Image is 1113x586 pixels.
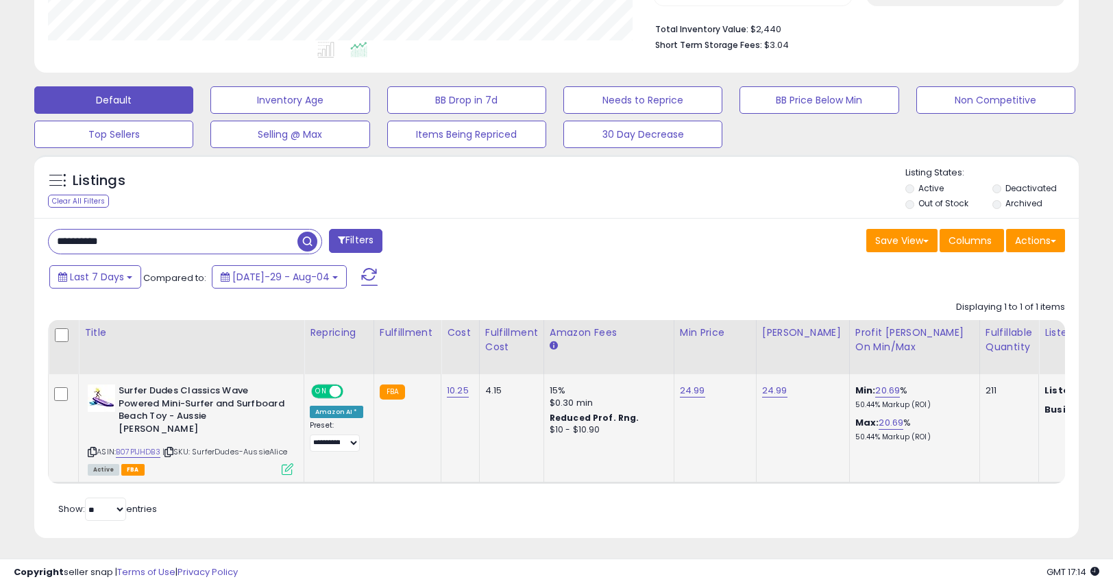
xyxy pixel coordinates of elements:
[447,326,474,340] div: Cost
[210,121,369,148] button: Selling @ Max
[70,270,124,284] span: Last 7 Days
[84,326,298,340] div: Title
[563,121,722,148] button: 30 Day Decrease
[550,424,663,436] div: $10 - $10.90
[48,195,109,208] div: Clear All Filters
[940,229,1004,252] button: Columns
[310,421,363,452] div: Preset:
[210,86,369,114] button: Inventory Age
[387,86,546,114] button: BB Drop in 7d
[341,386,363,398] span: OFF
[116,446,160,458] a: B07P1JHDB3
[680,326,750,340] div: Min Price
[380,326,435,340] div: Fulfillment
[855,384,876,397] b: Min:
[485,326,538,354] div: Fulfillment Cost
[855,326,974,354] div: Profit [PERSON_NAME] on Min/Max
[88,464,119,476] span: All listings currently available for purchase on Amazon
[986,384,1028,397] div: 211
[762,384,787,398] a: 24.99
[313,386,330,398] span: ON
[680,384,705,398] a: 24.99
[143,271,206,284] span: Compared to:
[550,326,668,340] div: Amazon Fees
[14,565,64,578] strong: Copyright
[916,86,1075,114] button: Non Competitive
[655,23,748,35] b: Total Inventory Value:
[855,384,969,410] div: %
[119,384,285,439] b: Surfer Dudes Classics Wave Powered Mini-Surfer and Surfboard Beach Toy - Aussie [PERSON_NAME]
[655,20,1055,36] li: $2,440
[866,229,938,252] button: Save View
[879,416,903,430] a: 20.69
[310,326,368,340] div: Repricing
[849,320,979,374] th: The percentage added to the cost of goods (COGS) that forms the calculator for Min & Max prices.
[329,229,382,253] button: Filters
[387,121,546,148] button: Items Being Repriced
[905,167,1079,180] p: Listing States:
[178,565,238,578] a: Privacy Policy
[550,384,663,397] div: 15%
[949,234,992,247] span: Columns
[855,400,969,410] p: 50.44% Markup (ROI)
[855,417,969,442] div: %
[380,384,405,400] small: FBA
[34,86,193,114] button: Default
[550,412,639,424] b: Reduced Prof. Rng.
[117,565,175,578] a: Terms of Use
[550,397,663,409] div: $0.30 min
[447,384,469,398] a: 10.25
[739,86,898,114] button: BB Price Below Min
[310,406,363,418] div: Amazon AI *
[655,39,762,51] b: Short Term Storage Fees:
[986,326,1033,354] div: Fulfillable Quantity
[88,384,293,474] div: ASIN:
[212,265,347,289] button: [DATE]-29 - Aug-04
[764,38,789,51] span: $3.04
[855,432,969,442] p: 50.44% Markup (ROI)
[1005,182,1057,194] label: Deactivated
[918,197,968,209] label: Out of Stock
[1047,565,1099,578] span: 2025-08-12 17:14 GMT
[34,121,193,148] button: Top Sellers
[956,301,1065,314] div: Displaying 1 to 1 of 1 items
[88,384,115,412] img: 31aMLgKvgiS._SL40_.jpg
[563,86,722,114] button: Needs to Reprice
[1044,384,1107,397] b: Listed Price:
[550,340,558,352] small: Amazon Fees.
[1005,197,1042,209] label: Archived
[1006,229,1065,252] button: Actions
[73,171,125,191] h5: Listings
[855,416,879,429] b: Max:
[918,182,944,194] label: Active
[162,446,287,457] span: | SKU: SurferDudes-AussieAlice
[485,384,533,397] div: 4.15
[49,265,141,289] button: Last 7 Days
[58,502,157,515] span: Show: entries
[875,384,900,398] a: 20.69
[232,270,330,284] span: [DATE]-29 - Aug-04
[14,566,238,579] div: seller snap | |
[121,464,145,476] span: FBA
[762,326,844,340] div: [PERSON_NAME]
